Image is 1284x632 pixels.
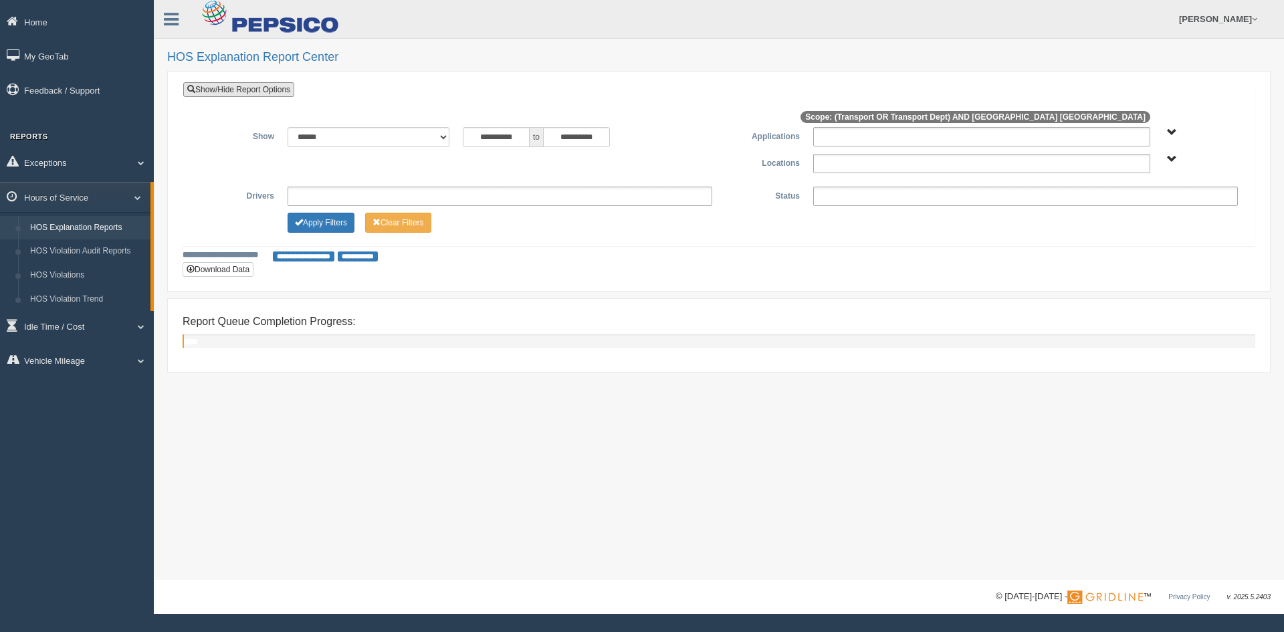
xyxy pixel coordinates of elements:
[167,51,1271,64] h2: HOS Explanation Report Center
[193,127,281,143] label: Show
[1227,593,1271,601] span: v. 2025.5.2403
[996,590,1271,604] div: © [DATE]-[DATE] - ™
[800,111,1150,123] span: Scope: (Transport OR Transport Dept) AND [GEOGRAPHIC_DATA] [GEOGRAPHIC_DATA]
[719,127,807,143] label: Applications
[719,154,807,170] label: Locations
[193,187,281,203] label: Drivers
[183,82,294,97] a: Show/Hide Report Options
[1067,591,1143,604] img: Gridline
[719,187,807,203] label: Status
[530,127,543,147] span: to
[24,216,150,240] a: HOS Explanation Reports
[1168,593,1210,601] a: Privacy Policy
[365,213,431,233] button: Change Filter Options
[183,316,1255,328] h4: Report Queue Completion Progress:
[183,262,253,277] button: Download Data
[24,264,150,288] a: HOS Violations
[24,288,150,312] a: HOS Violation Trend
[288,213,354,233] button: Change Filter Options
[24,239,150,264] a: HOS Violation Audit Reports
